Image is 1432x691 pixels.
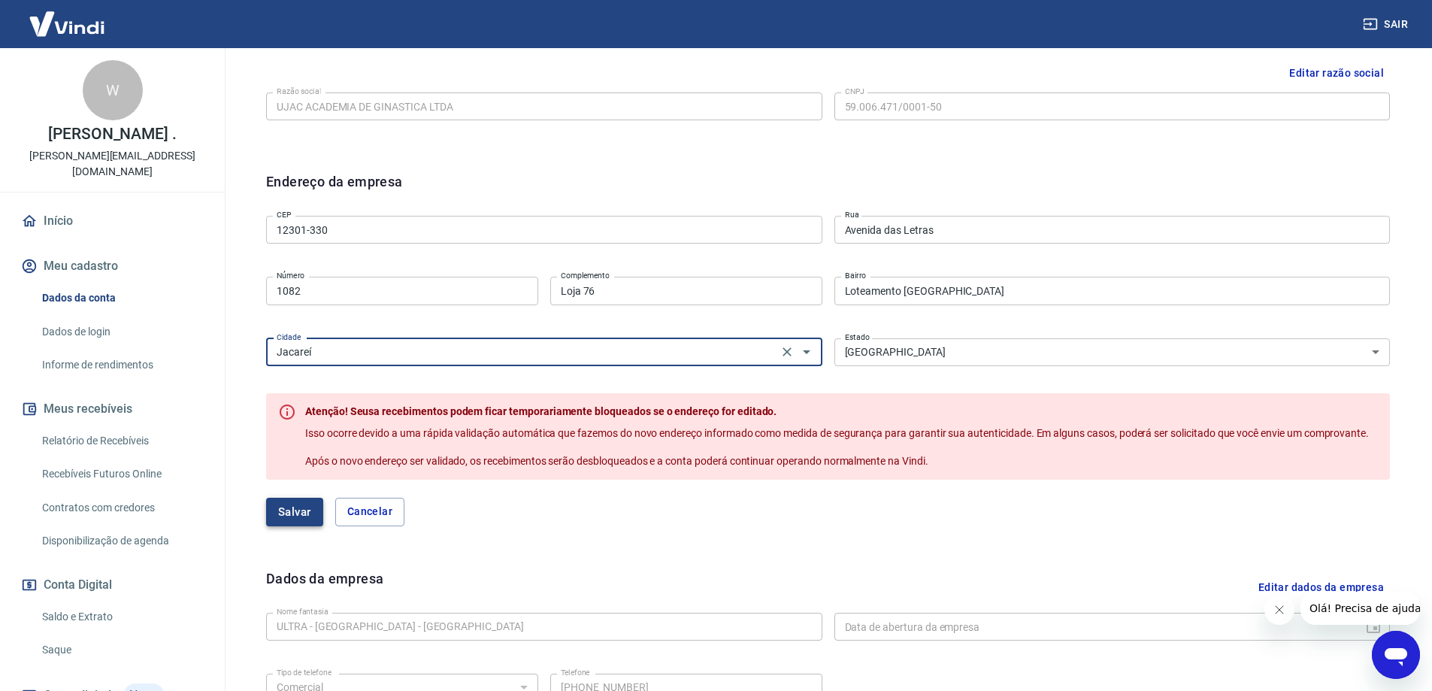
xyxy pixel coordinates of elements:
[845,270,866,281] label: Bairro
[305,427,1369,439] span: Isso ocorre devido a uma rápida validação automática que fazemos do novo endereço informado como ...
[266,498,323,526] button: Salvar
[277,667,332,678] label: Tipo de telefone
[18,250,207,283] button: Meu cadastro
[845,86,864,97] label: CNPJ
[36,350,207,380] a: Informe de rendimentos
[18,205,207,238] a: Início
[834,613,1353,641] input: DD/MM/YYYY
[561,270,610,281] label: Complemento
[271,343,774,362] input: Digite aqui algumas palavras para buscar a cidade
[305,455,928,467] span: Após o novo endereço ser validado, os recebimentos serão desbloqueados e a conta poderá continuar...
[277,606,328,617] label: Nome fantasia
[266,171,403,210] h6: Endereço da empresa
[561,667,590,678] label: Telefone
[1372,631,1420,679] iframe: Botão para abrir a janela de mensagens
[845,209,859,220] label: Rua
[36,602,207,632] a: Saldo e Extrato
[1360,11,1414,38] button: Sair
[845,332,870,343] label: Estado
[36,459,207,489] a: Recebíveis Futuros Online
[36,635,207,665] a: Saque
[83,60,143,120] div: W
[36,283,207,314] a: Dados da conta
[796,341,817,362] button: Abrir
[36,492,207,523] a: Contratos com credores
[1264,595,1294,625] iframe: Fechar mensagem
[9,11,126,23] span: Olá! Precisa de ajuda?
[1283,59,1390,87] button: Editar razão social
[36,426,207,456] a: Relatório de Recebíveis
[277,332,301,343] label: Cidade
[277,209,291,220] label: CEP
[277,270,304,281] label: Número
[305,405,777,417] span: Atenção! Seusa recebimentos podem ficar temporariamente bloqueados se o endereço for editado.
[36,526,207,556] a: Disponibilização de agenda
[18,1,116,47] img: Vindi
[277,86,321,97] label: Razão social
[1252,568,1390,607] button: Editar dados da empresa
[18,568,207,602] button: Conta Digital
[12,148,213,180] p: [PERSON_NAME][EMAIL_ADDRESS][DOMAIN_NAME]
[1300,592,1420,625] iframe: Mensagem da empresa
[777,341,798,362] button: Clear
[48,126,177,142] p: [PERSON_NAME] .
[266,568,383,607] h6: Dados da empresa
[335,498,404,526] button: Cancelar
[36,317,207,347] a: Dados de login
[18,392,207,426] button: Meus recebíveis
